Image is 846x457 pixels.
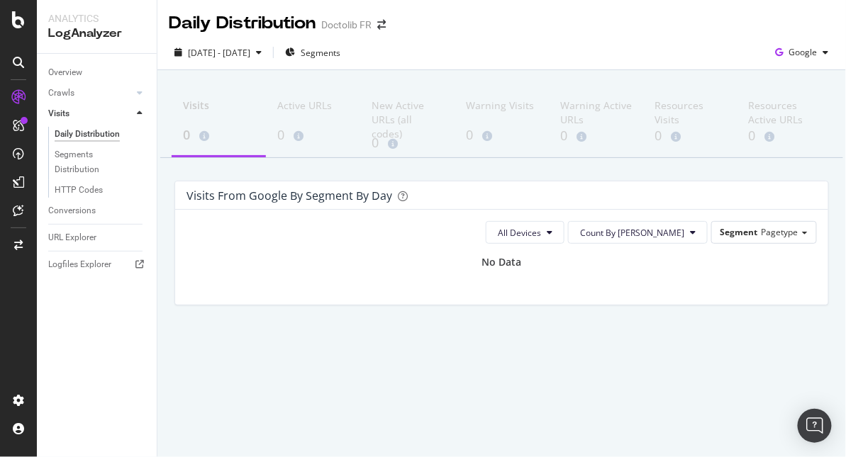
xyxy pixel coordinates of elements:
[55,183,147,198] a: HTTP Codes
[770,41,835,64] button: Google
[377,20,386,30] div: arrow-right-arrow-left
[655,127,726,145] div: 0
[183,126,255,145] div: 0
[466,126,538,145] div: 0
[486,221,564,244] button: All Devices
[48,203,147,218] a: Conversions
[482,255,522,269] div: No Data
[321,18,372,32] div: Doctolib FR
[580,227,684,239] span: Count By Day
[560,98,632,127] div: Warning Active URLs
[48,230,147,245] a: URL Explorer
[498,227,541,239] span: All Devices
[48,26,145,42] div: LogAnalyzer
[762,226,798,238] span: Pagetype
[372,134,443,152] div: 0
[48,106,133,121] a: Visits
[466,98,538,125] div: Warning Visits
[183,98,255,125] div: Visits
[749,127,820,145] div: 0
[277,98,349,125] div: Active URLs
[279,41,346,64] button: Segments
[55,147,147,177] a: Segments Distribution
[169,11,316,35] div: Daily Distribution
[48,257,147,272] a: Logfiles Explorer
[169,41,267,64] button: [DATE] - [DATE]
[277,126,349,145] div: 0
[48,106,69,121] div: Visits
[568,221,708,244] button: Count By [PERSON_NAME]
[560,127,632,145] div: 0
[48,203,96,218] div: Conversions
[55,127,147,142] a: Daily Distribution
[48,65,147,80] a: Overview
[48,86,74,101] div: Crawls
[655,98,726,127] div: Resources Visits
[798,409,832,443] div: Open Intercom Messenger
[48,257,111,272] div: Logfiles Explorer
[55,147,133,177] div: Segments Distribution
[48,65,82,80] div: Overview
[372,98,443,134] div: New Active URLs (all codes)
[55,183,103,198] div: HTTP Codes
[301,47,340,59] span: Segments
[48,230,96,245] div: URL Explorer
[749,98,820,127] div: Resources Active URLs
[48,11,145,26] div: Analytics
[187,188,392,203] div: Visits from google by Segment by Day
[55,127,120,142] div: Daily Distribution
[789,46,818,58] span: Google
[188,47,250,59] span: [DATE] - [DATE]
[720,226,758,238] span: Segment
[48,86,133,101] a: Crawls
